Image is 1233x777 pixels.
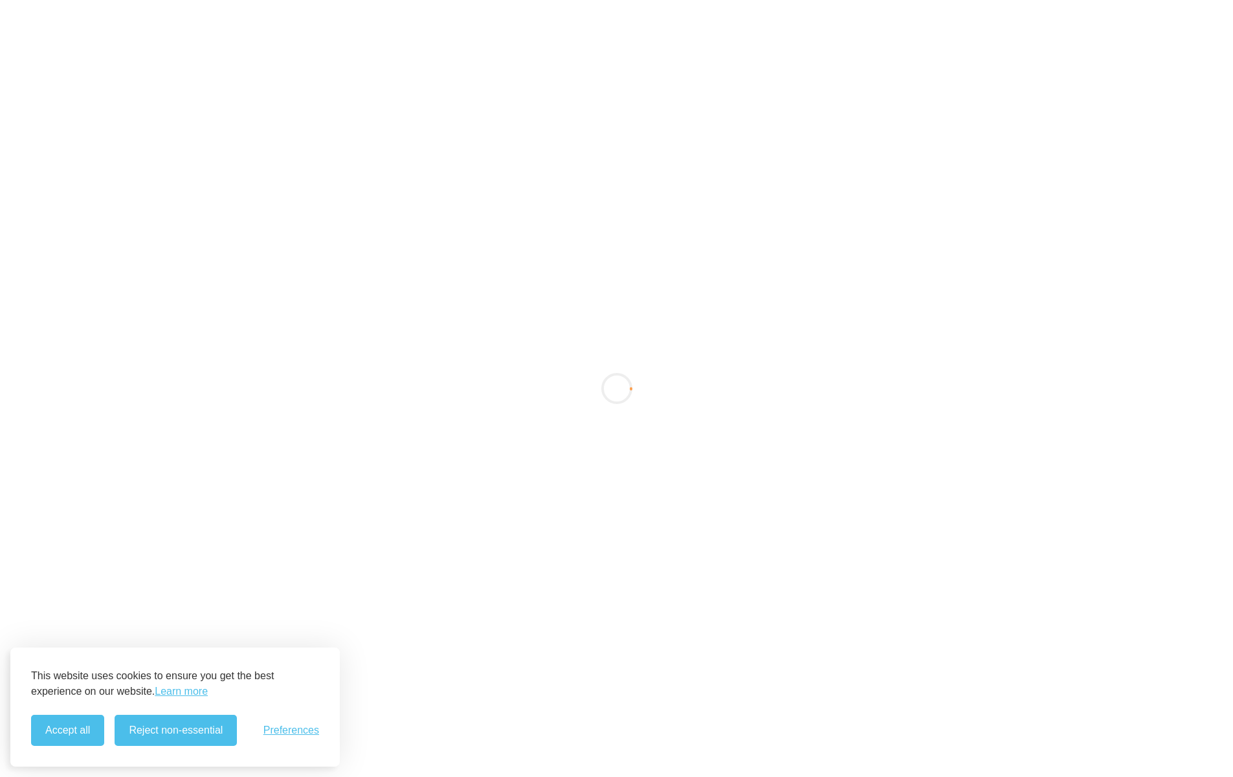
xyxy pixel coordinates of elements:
[263,725,319,736] span: Preferences
[31,715,104,746] button: Accept all cookies
[115,715,237,746] button: Reject non-essential
[263,725,319,736] button: Toggle preferences
[31,668,319,699] p: This website uses cookies to ensure you get the best experience on our website.
[155,684,208,699] a: Learn more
